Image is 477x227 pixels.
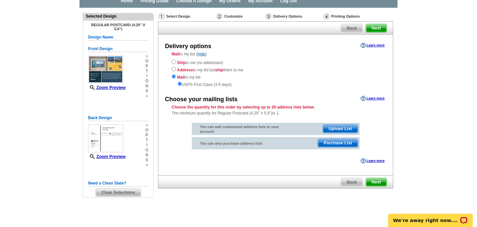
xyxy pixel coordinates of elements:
div: Printing Options [323,13,382,20]
div: Select Design [158,13,216,21]
img: Delivery Options [266,13,271,19]
div: The minimum quantity for Regular Postcard (4.25" x 5.6")is 1. [158,104,393,116]
div: to me (no addresses) to my list but them to me to my list [172,58,380,88]
span: Back [341,178,362,186]
a: Learn more [361,43,385,48]
h5: Back Design [88,115,148,121]
img: Printing Options & Summary [324,13,329,19]
img: small-thumb.jpg [88,124,123,152]
span: n [145,84,148,89]
div: You can also purchase address lists [192,137,288,147]
h5: Need a Clean Slate? [88,180,148,187]
img: small-thumb.jpg [88,55,123,83]
iframe: LiveChat chat widget [384,206,477,227]
div: Delivery options [165,42,211,51]
div: Customize [216,13,265,20]
span: o [145,128,148,133]
strong: Address [177,68,193,72]
h4: Regular Postcard (4.25" x 5.6") [88,23,148,31]
a: Learn more [361,96,385,101]
h5: Front Design [88,46,148,52]
span: Purchase List [318,139,357,147]
a: hide [197,51,206,56]
div: Selected Design [83,13,153,19]
strong: Ship [177,60,185,65]
span: s [145,89,148,94]
span: Clear Selections [96,189,140,196]
span: » [145,163,148,168]
span: n [145,153,148,158]
span: » [145,54,148,59]
img: Customize [217,13,222,19]
div: to my list ( ) [158,51,393,88]
strong: Mail [172,52,179,56]
span: Next [366,24,387,32]
a: Zoom Preview [88,154,126,159]
span: » [145,123,148,128]
span: o [145,59,148,64]
span: o [145,148,148,153]
a: Back [341,24,363,33]
span: Back [341,24,362,32]
span: o [145,79,148,84]
div: Delivery Options [265,13,323,21]
span: i [145,143,148,148]
span: s [145,158,148,163]
span: p [145,133,148,138]
a: Learn more [361,158,385,164]
a: Back [341,178,363,187]
strong: Choose the quantity for this order by selecting up to 20 address lists below. [172,105,315,110]
img: Select Design [159,13,164,19]
h5: Design Name [88,34,148,40]
a: Zoom Preview [88,85,126,90]
span: Upload List [323,125,358,133]
span: p [145,64,148,69]
span: i [145,74,148,79]
div: USPS First Class (3-5 days) [172,80,380,88]
span: t [145,69,148,74]
span: Next [366,178,387,186]
strong: Mail [177,75,185,80]
strong: ship [215,68,224,72]
div: Choose your mailing lists [165,95,238,104]
span: t [145,138,148,143]
span: » [145,94,148,99]
div: You can add customized address lists to your account [192,123,288,135]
